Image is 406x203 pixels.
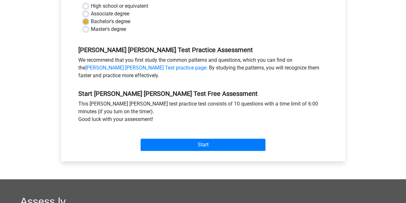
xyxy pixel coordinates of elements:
[91,10,129,18] label: Associate degree
[78,46,328,54] h5: [PERSON_NAME] [PERSON_NAME] Test Practice Assessment
[85,65,206,71] a: [PERSON_NAME] [PERSON_NAME] Test practice page
[73,56,333,82] div: We recommend that you first study the common patterns and questions, which you can find on the . ...
[91,2,148,10] label: High school or equivalent
[78,90,328,97] h5: Start [PERSON_NAME] [PERSON_NAME] Test Free Assessment
[73,100,333,126] div: This [PERSON_NAME] [PERSON_NAME] test practice test consists of 10 questions with a time limit of...
[91,18,130,25] label: Bachelor's degree
[91,25,126,33] label: Master's degree
[141,139,265,151] input: Start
